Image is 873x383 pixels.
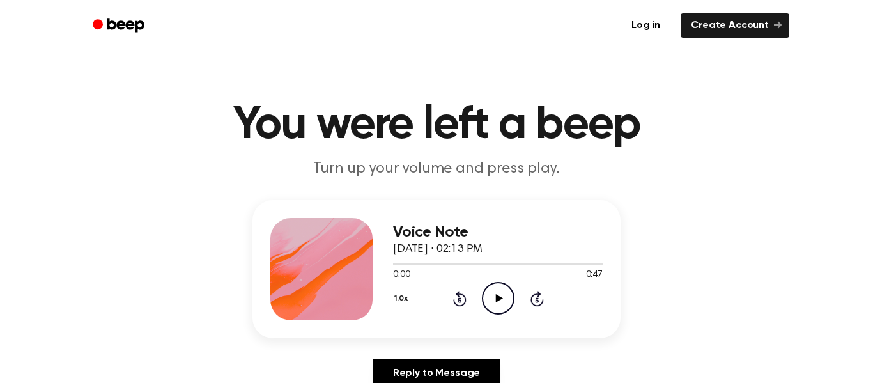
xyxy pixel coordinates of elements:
span: [DATE] · 02:13 PM [393,244,483,255]
span: 0:47 [586,269,603,282]
a: Create Account [681,13,789,38]
span: 0:00 [393,269,410,282]
button: 1.0x [393,288,412,309]
h1: You were left a beep [109,102,764,148]
h3: Voice Note [393,224,603,241]
p: Turn up your volume and press play. [191,159,682,180]
a: Log in [619,11,673,40]
a: Beep [84,13,156,38]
